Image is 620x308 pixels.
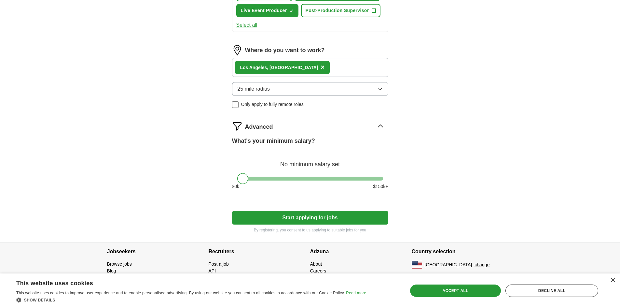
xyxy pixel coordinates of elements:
[306,7,369,14] span: Post-Production Supervisor
[240,65,255,70] strong: Los An
[240,64,318,71] div: geles, [GEOGRAPHIC_DATA]
[321,64,325,71] span: ×
[301,4,380,17] button: Post-Production Supervisor
[232,211,388,225] button: Start applying for jobs
[232,227,388,233] p: By registering, you consent to us applying to suitable jobs for you
[238,85,270,93] span: 25 mile radius
[412,242,513,261] h4: Country selection
[232,82,388,96] button: 25 mile radius
[232,183,240,190] span: $ 0 k
[310,268,326,273] a: Careers
[412,261,422,269] img: US flag
[16,297,366,303] div: Show details
[475,261,489,268] button: change
[16,277,350,287] div: This website uses cookies
[232,121,242,131] img: filter
[209,261,229,267] a: Post a job
[245,123,273,131] span: Advanced
[107,268,116,273] a: Blog
[209,268,216,273] a: API
[232,101,239,108] input: Only apply to fully remote roles
[241,7,287,14] span: Live Event Producer
[245,46,325,55] label: Where do you want to work?
[425,261,472,268] span: [GEOGRAPHIC_DATA]
[232,153,388,169] div: No minimum salary set
[505,285,598,297] div: Decline all
[346,291,366,295] a: Read more, opens a new window
[24,298,55,302] span: Show details
[410,285,501,297] div: Accept all
[236,4,298,17] button: Live Event Producer✓
[232,45,242,55] img: location.png
[232,137,315,145] label: What's your minimum salary?
[16,291,345,295] span: This website uses cookies to improve user experience and to enable personalised advertising. By u...
[321,63,325,72] button: ×
[107,261,132,267] a: Browse jobs
[290,8,294,14] span: ✓
[373,183,388,190] span: $ 150 k+
[610,278,615,283] div: Close
[310,261,322,267] a: About
[241,101,304,108] span: Only apply to fully remote roles
[236,21,257,29] button: Select all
